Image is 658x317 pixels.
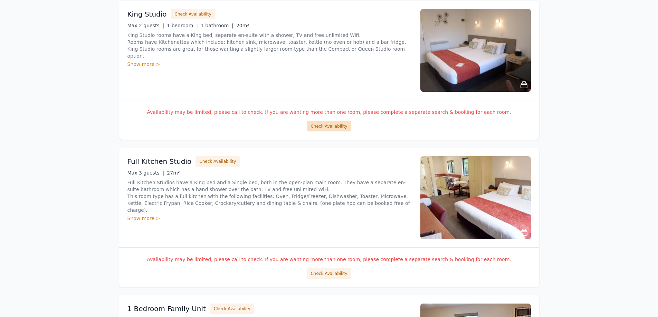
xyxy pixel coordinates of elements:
h3: 1 Bedroom Family Unit [127,304,206,314]
p: Full Kitchen Studios have a King bed and a Single bed, both in the open-plan main room. They have... [127,179,412,214]
div: Show more > [127,61,412,68]
button: Check Availability [307,268,351,279]
button: Check Availability [171,9,215,19]
button: Check Availability [196,156,240,167]
span: 20m² [236,23,249,28]
span: 27m² [167,170,180,176]
span: Max 2 guests | [127,23,164,28]
span: Max 3 guests | [127,170,164,176]
p: Availability may be limited, please call to check. If you are wanting more than one room, please ... [127,109,531,116]
h3: Full Kitchen Studio [127,157,192,166]
p: King Studio rooms have a King bed, separate en-suite with a shower, TV and free unlimited Wifi. R... [127,32,412,59]
button: Check Availability [307,121,351,131]
p: Availability may be limited, please call to check. If you are wanting more than one room, please ... [127,256,531,263]
h3: King Studio [127,9,167,19]
span: 1 bedroom | [167,23,198,28]
span: 1 bathroom | [201,23,233,28]
button: Check Availability [210,304,254,314]
div: Show more > [127,215,412,222]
